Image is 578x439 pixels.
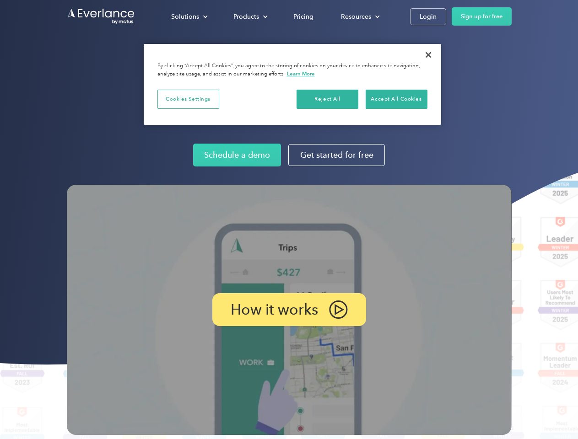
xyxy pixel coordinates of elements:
div: Resources [332,9,387,25]
a: Get started for free [288,144,385,166]
a: More information about your privacy, opens in a new tab [287,70,315,77]
p: How it works [231,304,318,315]
input: Submit [67,54,113,74]
div: By clicking “Accept All Cookies”, you agree to the storing of cookies on your device to enhance s... [157,62,427,78]
div: Products [224,9,275,25]
div: Solutions [162,9,215,25]
a: Pricing [284,9,323,25]
a: Login [410,8,446,25]
button: Cookies Settings [157,90,219,109]
div: Login [420,11,437,22]
button: Reject All [297,90,358,109]
div: Resources [341,11,371,22]
button: Close [418,45,438,65]
a: Schedule a demo [193,144,281,166]
div: Solutions [171,11,199,22]
a: Go to homepage [67,8,135,25]
a: Sign up for free [452,7,512,26]
div: Products [233,11,259,22]
button: Accept All Cookies [366,90,427,109]
div: Pricing [293,11,313,22]
div: Privacy [144,44,441,125]
div: Cookie banner [144,44,441,125]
